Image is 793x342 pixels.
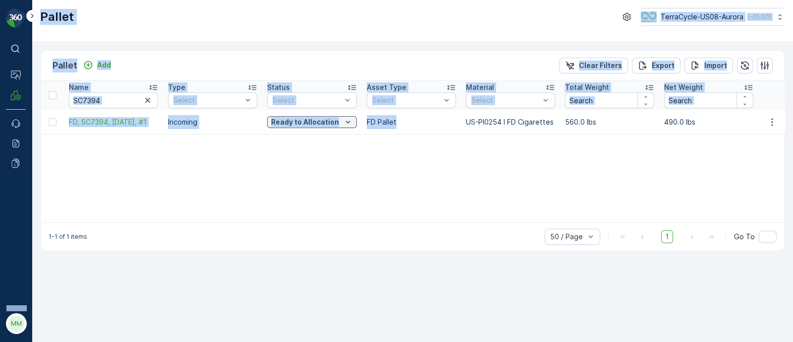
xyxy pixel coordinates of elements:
td: US-PI0254 I FD Cigarettes [461,110,560,134]
p: Name [69,82,89,92]
span: Go To [734,232,755,242]
span: 1 [661,230,673,243]
p: Clear Filters [579,61,622,70]
p: Select [173,95,242,105]
button: Clear Filters [559,58,628,73]
p: Total Weight [565,82,609,92]
td: FD Pallet [362,110,461,134]
p: Pallet [40,9,74,25]
p: Material [466,82,494,92]
button: MM [6,313,26,334]
div: MM [8,316,24,332]
img: image_ci7OI47.png [641,11,657,22]
p: ( -05:00 ) [747,13,771,21]
span: v 1.49.0 [6,305,26,311]
p: Pallet [53,59,77,72]
td: 560.0 lbs [560,110,659,134]
p: Import [704,61,727,70]
td: 490.0 lbs [659,110,758,134]
button: Add [79,59,115,71]
p: Select [273,95,341,105]
button: TerraCycle-US08-Aurora(-05:00) [641,8,785,26]
input: Search [565,92,654,108]
input: Search [69,92,158,108]
p: Ready to Allocation [271,117,339,127]
p: TerraCycle-US08-Aurora [661,12,743,22]
p: Net Weight [664,82,703,92]
button: Ready to Allocation [267,116,357,128]
p: Add [97,60,111,70]
a: FD, SC7394, 08/27/25, #1 [69,117,158,127]
p: Type [168,82,185,92]
p: Select [372,95,441,105]
p: Asset Type [367,82,406,92]
div: Toggle Row Selected [49,118,57,126]
p: Select [471,95,540,105]
span: FD, SC7394, [DATE], #1 [69,117,158,127]
img: logo [6,8,26,28]
button: Import [684,58,733,73]
td: Incoming [163,110,262,134]
input: Search [664,92,753,108]
p: Status [267,82,290,92]
p: 1-1 of 1 items [49,233,87,241]
button: Export [632,58,680,73]
p: Export [652,61,675,70]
